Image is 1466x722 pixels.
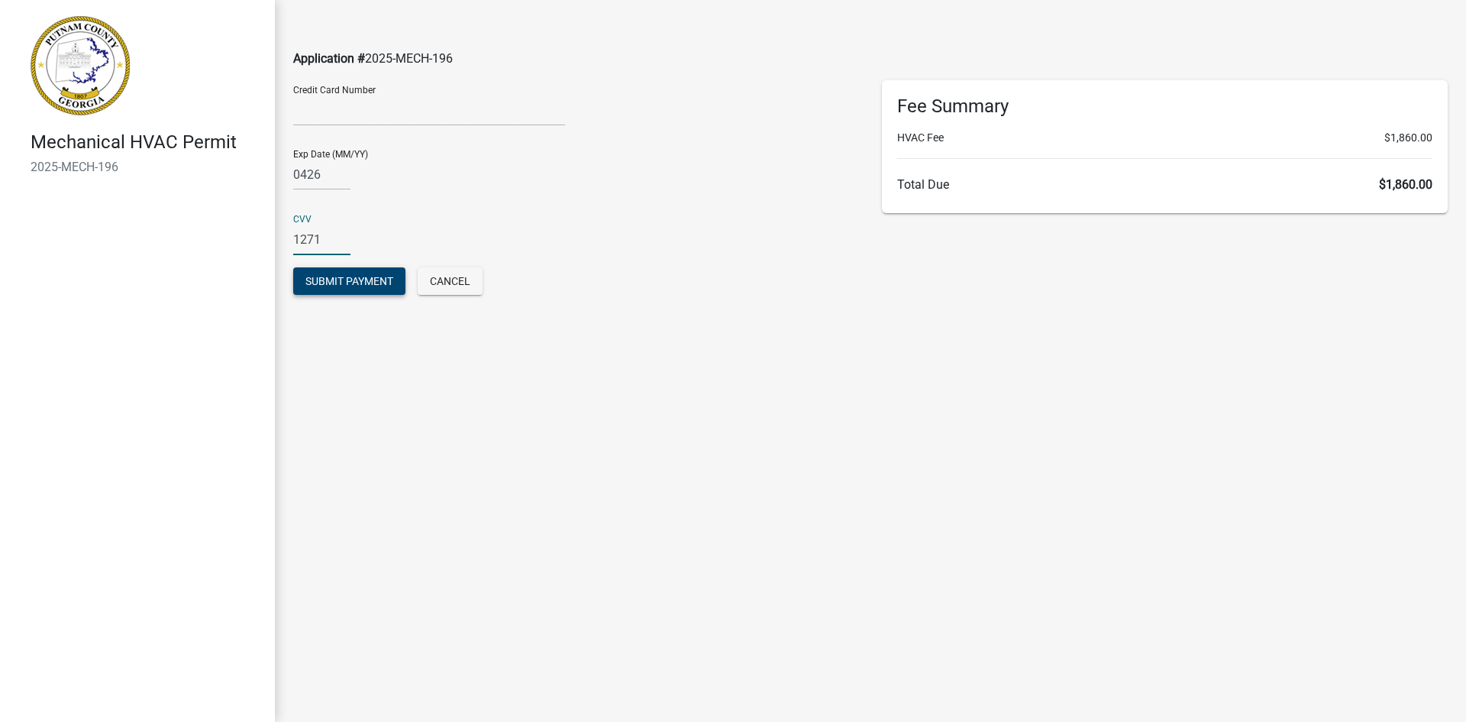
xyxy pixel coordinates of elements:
button: Cancel [418,267,483,295]
span: $1,860.00 [1379,177,1432,192]
h6: Total Due [897,177,1432,192]
span: $1,860.00 [1384,130,1432,146]
span: Cancel [430,275,470,287]
label: Credit Card Number [293,86,376,95]
h4: Mechanical HVAC Permit [31,131,263,154]
span: Application # [293,51,365,66]
img: Putnam County, Georgia [31,16,130,115]
h6: 2025-MECH-196 [31,160,263,174]
span: Submit Payment [305,275,393,287]
button: Submit Payment [293,267,405,295]
li: HVAC Fee [897,130,1432,146]
span: 2025-MECH-196 [365,51,453,66]
h6: Fee Summary [897,96,1432,118]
